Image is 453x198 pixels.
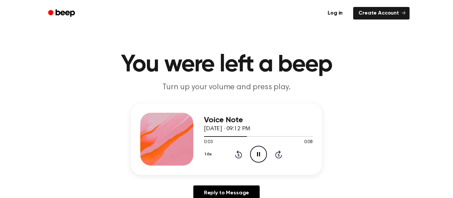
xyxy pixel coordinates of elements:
span: [DATE] · 09:12 PM [204,126,250,132]
a: Create Account [353,7,410,20]
h3: Voice Note [204,116,313,125]
p: Turn up your volume and press play. [99,82,354,93]
h1: You were left a beep [57,53,396,77]
span: 0:03 [204,139,213,146]
a: Beep [43,7,81,20]
a: Log in [321,6,349,21]
button: 1.0x [204,149,214,160]
span: 0:08 [304,139,313,146]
